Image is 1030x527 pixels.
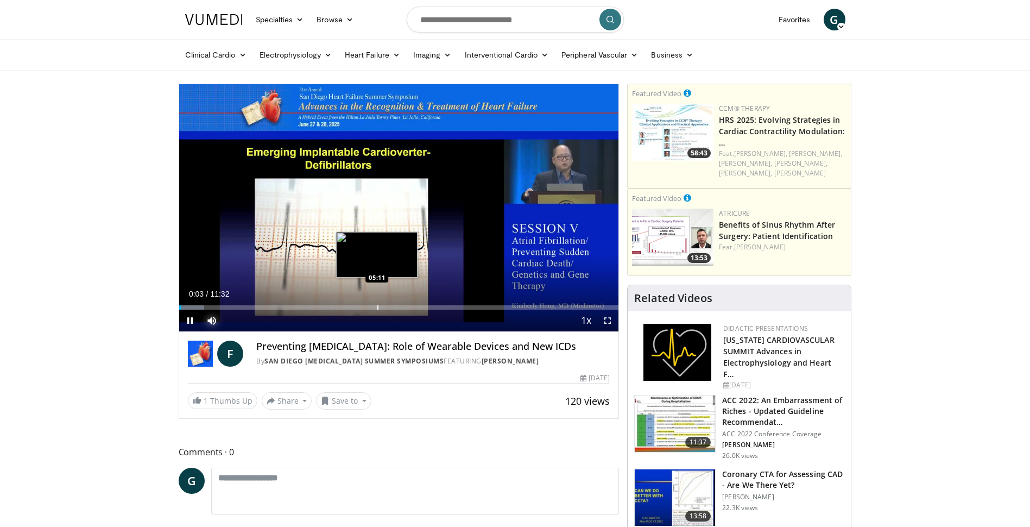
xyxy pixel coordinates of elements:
div: Feat. [719,149,846,178]
img: 982c273f-2ee1-4c72-ac31-fa6e97b745f7.png.150x105_q85_crop-smart_upscale.png [632,209,713,266]
video-js: Video Player [179,84,619,332]
a: [PERSON_NAME] [482,356,539,366]
a: [PERSON_NAME], [734,149,787,158]
a: 1 Thumbs Up [188,392,257,409]
div: Progress Bar [179,305,619,310]
span: 13:58 [685,511,711,522]
a: F [217,341,243,367]
img: f3e86255-4ff1-4703-a69f-4180152321cc.150x105_q85_crop-smart_upscale.jpg [635,396,715,452]
h3: Coronary CTA for Assessing CAD - Are We There Yet? [722,469,844,491]
img: VuMedi Logo [185,14,243,25]
h4: Related Videos [634,292,712,305]
span: 1 [204,396,208,406]
img: 1860aa7a-ba06-47e3-81a4-3dc728c2b4cf.png.150x105_q85_autocrop_double_scale_upscale_version-0.2.png [643,324,711,381]
a: AtriCure [719,209,750,218]
button: Mute [201,310,223,331]
a: HRS 2025: Evolving Strategies in Cardiac Contractility Modulation: … [719,115,845,148]
a: Specialties [249,9,311,30]
a: G [824,9,845,30]
span: Comments 0 [179,445,620,459]
a: [PERSON_NAME], [789,149,842,158]
div: Didactic Presentations [723,324,842,334]
button: Save to [316,392,371,410]
span: 58:43 [687,148,711,158]
p: 26.0K views [722,451,758,460]
span: 11:32 [210,290,229,298]
a: Clinical Cardio [179,44,253,66]
a: [US_STATE] CARDIOVASCULAR SUMMIT Advances in Electrophysiology and Heart F… [723,335,835,379]
a: 13:58 Coronary CTA for Assessing CAD - Are We There Yet? [PERSON_NAME] 22.3K views [634,469,844,526]
a: 13:53 [632,209,713,266]
span: 11:37 [685,437,711,448]
p: [PERSON_NAME] [722,441,844,449]
button: Playback Rate [575,310,597,331]
a: Electrophysiology [253,44,338,66]
p: 22.3K views [722,504,758,512]
a: [PERSON_NAME], [719,159,772,168]
small: Featured Video [632,89,681,98]
a: Business [644,44,700,66]
a: Peripheral Vascular [555,44,644,66]
a: Browse [310,9,360,30]
img: image.jpeg [336,232,418,278]
div: By FEATURING [256,356,610,366]
p: [PERSON_NAME] [722,493,844,501]
a: CCM® Therapy [719,104,770,113]
a: 11:37 ACC 2022: An Embarrassment of Riches - Updated Guideline Recommendat… ACC 2022 Conference C... [634,395,844,460]
a: Imaging [407,44,458,66]
div: [DATE] [723,380,842,390]
img: 34b2b9a4-89e5-4b8c-b553-8a638b61a706.150x105_q85_crop-smart_upscale.jpg [635,469,715,526]
a: Interventional Cardio [458,44,555,66]
img: San Diego Heart Failure Summer Symposiums [188,341,213,367]
a: [PERSON_NAME], [719,168,772,178]
button: Share [262,392,312,410]
small: Featured Video [632,193,681,203]
h4: Preventing [MEDICAL_DATA]: Role of Wearable Devices and New ICDs [256,341,610,353]
span: 120 views [565,394,610,407]
a: G [179,468,205,494]
p: ACC 2022 Conference Coverage [722,430,844,438]
span: 0:03 [189,290,204,298]
span: 13:53 [687,253,711,263]
a: [PERSON_NAME] [734,242,786,252]
a: 58:43 [632,104,713,161]
span: / [206,290,208,298]
a: Benefits of Sinus Rhythm After Surgery: Patient Identification [719,219,835,241]
a: [PERSON_NAME] [774,168,826,178]
a: San Diego [MEDICAL_DATA] Summer Symposiums [264,356,444,366]
a: Favorites [772,9,817,30]
a: Heart Failure [338,44,407,66]
a: [PERSON_NAME], [774,159,827,168]
img: 3f694bbe-f46e-4e2a-ab7b-fff0935bbb6c.150x105_q85_crop-smart_upscale.jpg [632,104,713,161]
div: [DATE] [580,373,610,383]
input: Search topics, interventions [407,7,624,33]
button: Pause [179,310,201,331]
button: Fullscreen [597,310,618,331]
h3: ACC 2022: An Embarrassment of Riches - Updated Guideline Recommendat… [722,395,844,428]
div: Feat. [719,242,846,252]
